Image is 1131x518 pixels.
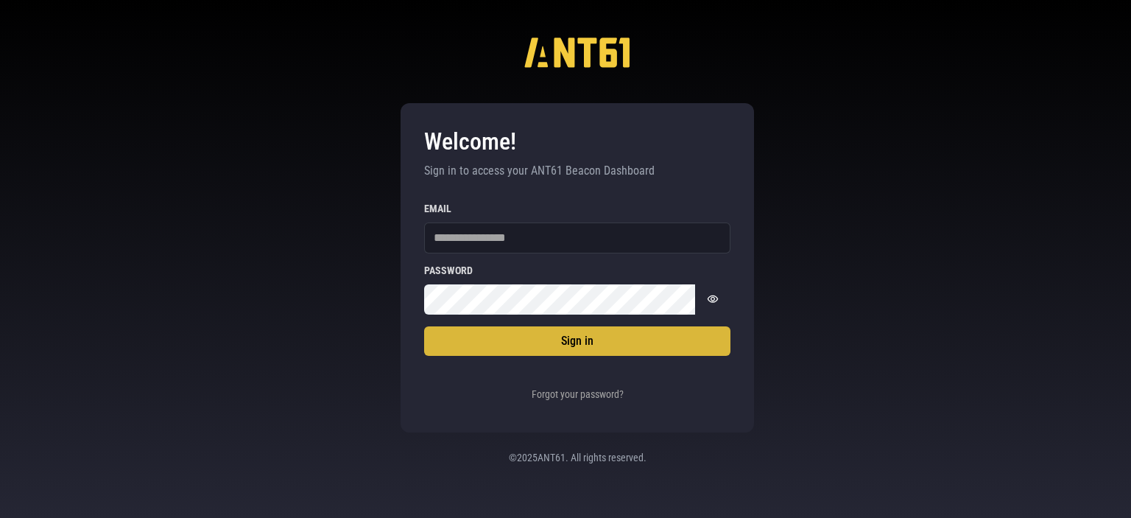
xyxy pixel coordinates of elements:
[424,203,730,214] label: Email
[528,379,627,409] button: Forgot your password?
[424,127,730,156] h3: Welcome!
[695,284,730,315] button: Show password
[424,265,730,276] label: Password
[424,326,730,356] button: Sign in
[418,450,736,465] p: © 2025 ANT61. All rights reserved.
[424,162,730,180] p: Sign in to access your ANT61 Beacon Dashboard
